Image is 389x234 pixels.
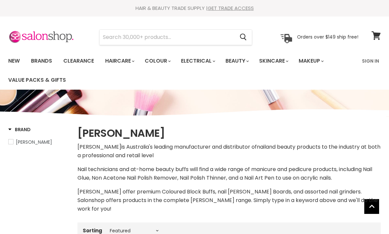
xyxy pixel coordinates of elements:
[26,54,57,68] a: Brands
[294,54,328,68] a: Makeup
[77,126,381,140] h1: [PERSON_NAME]
[77,188,381,213] p: [PERSON_NAME] offer premium Coloured Block Buffs, nail [PERSON_NAME] Boards, and assorted nail gr...
[140,54,175,68] a: Colour
[254,54,292,68] a: Skincare
[3,51,358,90] ul: Main menu
[208,5,254,12] a: GET TRADE ACCESS
[297,34,358,40] p: Orders over $149 ship free!
[99,29,252,45] form: Product
[8,126,31,133] h3: Brand
[77,165,381,182] p: Nail technicians and at-home beauty buffs will find a wide range of manicure and pedicure product...
[3,73,71,87] a: Value Packs & Gifts
[234,30,252,45] button: Search
[176,54,219,68] a: Electrical
[58,54,99,68] a: Clearance
[83,228,102,233] label: Sorting
[16,139,52,145] span: [PERSON_NAME]
[100,54,138,68] a: Haircare
[221,54,253,68] a: Beauty
[100,30,234,45] input: Search
[3,54,25,68] a: New
[8,138,69,146] a: Hawley
[358,54,383,68] a: Sign In
[121,143,257,151] span: is Australia's leading manufacturer and distributor of
[77,143,380,159] span: and beauty products to the industry at both a professional and retail level
[77,143,381,160] p: [PERSON_NAME] nail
